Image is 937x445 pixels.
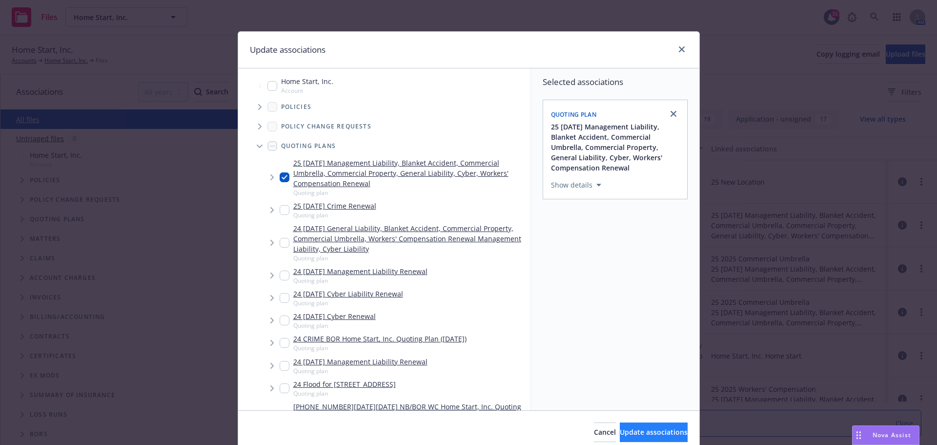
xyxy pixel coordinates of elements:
[551,110,597,119] span: Quoting plan
[873,431,911,439] span: Nova Assist
[594,427,616,437] span: Cancel
[293,266,428,276] a: 24 [DATE] Management Liability Renewal
[293,344,467,352] span: Quoting plan
[293,158,527,189] a: 25 [DATE] Management Liability, Blanket Accident, Commercial Umbrella, Commercial Property, Gener...
[293,276,428,285] span: Quoting plan
[543,76,688,88] span: Selected associations
[293,367,428,375] span: Quoting plan
[293,211,376,219] span: Quoting plan
[853,426,865,445] div: Drag to move
[620,427,688,437] span: Update associations
[668,108,679,120] a: close
[551,122,681,173] button: 25 [DATE] Management Liability, Blanket Accident, Commercial Umbrella, Commercial Property, Gener...
[293,289,403,299] a: 24 [DATE] Cyber Liability Renewal
[293,379,396,389] a: 24 Flood for [STREET_ADDRESS]
[547,179,605,191] button: Show details
[293,299,403,307] span: Quoting plan
[293,389,396,398] span: Quoting plan
[281,124,371,129] span: Policy change requests
[293,201,376,211] a: 25 [DATE] Crime Renewal
[293,357,428,367] a: 24 [DATE] Management Liability Renewal
[676,43,688,55] a: close
[293,402,527,422] a: [PHONE_NUMBER][DATE][DATE] NB/BOR WC Home Start, Inc. Quoting Plan Eff: 11/01
[594,423,616,442] button: Cancel
[620,423,688,442] button: Update associations
[293,311,376,321] a: 24 [DATE] Cyber Renewal
[852,425,919,445] button: Nova Assist
[293,321,376,330] span: Quoting plan
[293,189,527,197] span: Quoting plan
[293,223,527,254] a: 24 [DATE] General Liability, Blanket Accident, Commercial Property, Commercial Umbrella, Workers'...
[281,143,336,149] span: Quoting plans
[293,254,527,262] span: Quoting plan
[293,334,467,344] a: 24 CRIME BOR Home Start, Inc. Quoting Plan ([DATE])
[281,76,333,86] span: Home Start, Inc.
[250,43,326,56] h1: Update associations
[281,104,312,110] span: Policies
[281,86,333,95] span: Account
